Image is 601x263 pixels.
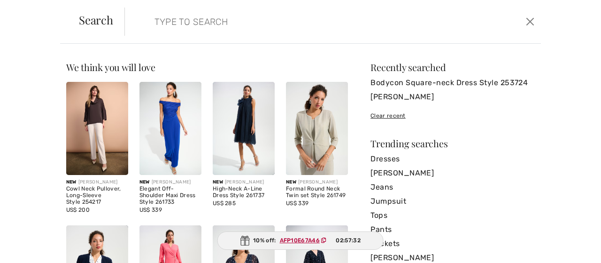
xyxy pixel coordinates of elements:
a: Pants [370,223,535,237]
img: Formal Round Neck Twin set Style 261749. Champagne 171 [286,82,348,175]
ins: AFP10E67A46 [280,237,320,244]
img: Elegant Off-Shoulder Maxi Dress Style 261733. Royal Sapphire 163 [139,82,201,175]
div: [PERSON_NAME] [213,179,275,186]
a: Dresses [370,152,535,166]
button: Close [523,14,537,29]
span: We think you will love [66,61,155,73]
span: US$ 285 [213,200,236,207]
span: Chat [21,7,40,15]
div: Cowl Neck Pullover, Long-Sleeve Style 254217 [66,186,128,205]
input: TYPE TO SEARCH [147,8,430,36]
div: High-Neck A-Line Dress Style 261737 [213,186,275,199]
span: Search [79,14,113,25]
div: Formal Round Neck Twin set Style 261749 [286,186,348,199]
span: New [213,179,223,185]
div: [PERSON_NAME] [286,179,348,186]
a: Tops [370,208,535,223]
img: Cowl Neck Pullover, Long-Sleeve Style 254217. Mocha [66,82,128,175]
span: US$ 339 [286,200,308,207]
div: 10% off: [217,231,384,250]
span: New [66,179,77,185]
a: Bodycon Square-neck Dress Style 253724 [370,76,535,90]
a: Jackets [370,237,535,251]
span: US$ 339 [139,207,162,213]
span: 02:57:32 [336,236,361,245]
div: Clear recent [370,112,535,120]
a: Jumpsuit [370,194,535,208]
span: New [139,179,150,185]
div: Elegant Off-Shoulder Maxi Dress Style 261733 [139,186,201,205]
span: US$ 200 [66,207,90,213]
div: [PERSON_NAME] [66,179,128,186]
div: Recently searched [370,63,535,72]
div: Trending searches [370,139,535,148]
a: [PERSON_NAME] [370,90,535,104]
a: [PERSON_NAME] [370,166,535,180]
span: New [286,179,296,185]
div: [PERSON_NAME] [139,179,201,186]
a: Jeans [370,180,535,194]
img: Gift.svg [240,236,250,246]
img: High-Neck A-Line Dress Style 261737. Midnight Blue [213,82,275,175]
